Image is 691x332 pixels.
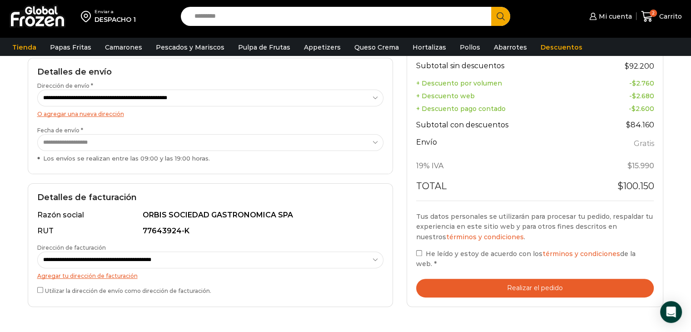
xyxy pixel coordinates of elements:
[37,193,383,203] h2: Detalles de facturación
[299,39,345,56] a: Appetizers
[143,210,378,221] div: ORBIS SOCIEDAD GASTRONOMICA SPA
[37,226,141,236] div: RUT
[617,181,654,191] bdi: 100.150
[416,115,589,136] th: Subtotal con descuentos
[416,77,589,90] th: + Descuento por volumen
[234,39,295,56] a: Pulpa de Frutas
[627,161,631,170] span: $
[491,7,510,26] button: Search button
[542,250,620,258] a: términos y condiciones
[416,102,589,115] th: + Descuento pago contado
[626,121,630,129] span: $
[633,137,654,151] label: Gratis
[489,39,532,56] a: Abarrotes
[626,121,654,129] bdi: 84.160
[416,250,636,268] span: He leído y estoy de acuerdo con los de la web.
[631,79,636,87] span: $
[416,156,589,177] th: 19% IVA
[660,301,682,323] div: Open Intercom Messenger
[37,287,43,293] input: Utilizar la dirección de envío como dirección de facturación.
[624,62,629,70] span: $
[416,136,589,156] th: Envío
[589,102,654,115] td: -
[650,10,657,17] span: 2
[350,39,403,56] a: Queso Crema
[8,39,41,56] a: Tienda
[631,105,654,113] bdi: 2.600
[408,39,451,56] a: Hortalizas
[416,250,422,256] input: He leído y estoy de acuerdo con lostérminos y condicionesde la web. *
[37,272,138,279] a: Agregar tu dirección de facturación
[416,90,589,102] th: + Descuento web
[37,90,384,106] select: Dirección de envío *
[536,39,587,56] a: Descuentos
[100,39,147,56] a: Camarones
[81,9,94,24] img: address-field-icon.svg
[37,210,141,221] div: Razón social
[434,260,437,268] abbr: requerido
[416,177,589,201] th: Total
[446,233,524,241] a: términos y condiciones
[37,126,383,163] label: Fecha de envío *
[416,55,589,77] th: Subtotal sin descuentos
[617,181,623,191] span: $
[657,12,682,21] span: Carrito
[37,154,383,163] div: Los envíos se realizan entre las 09:00 y las 19:00 horas.
[94,15,136,24] div: DESPACHO 1
[597,12,632,21] span: Mi cuenta
[624,62,654,70] bdi: 92.200
[416,211,654,242] p: Tus datos personales se utilizarán para procesar tu pedido, respaldar tu experiencia en este siti...
[45,39,96,56] a: Papas Fritas
[631,105,635,113] span: $
[37,67,383,77] h2: Detalles de envío
[143,226,378,236] div: 77643924-K
[37,111,124,117] a: O agregar una nueva dirección
[37,285,383,295] label: Utilizar la dirección de envío como dirección de facturación.
[587,7,631,25] a: Mi cuenta
[37,244,383,268] label: Dirección de facturación
[94,9,136,15] div: Enviar a
[455,39,485,56] a: Pollos
[151,39,229,56] a: Pescados y Mariscos
[589,90,654,102] td: -
[627,161,654,170] span: 15.990
[631,79,654,87] bdi: 2.760
[37,134,384,151] select: Fecha de envío * Los envíos se realizan entre las 09:00 y las 19:00 horas.
[37,82,383,106] label: Dirección de envío *
[631,92,636,100] span: $
[589,77,654,90] td: -
[641,6,682,27] a: 2 Carrito
[416,279,654,297] button: Realizar el pedido
[37,252,384,268] select: Dirección de facturación
[631,92,654,100] bdi: 2.680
